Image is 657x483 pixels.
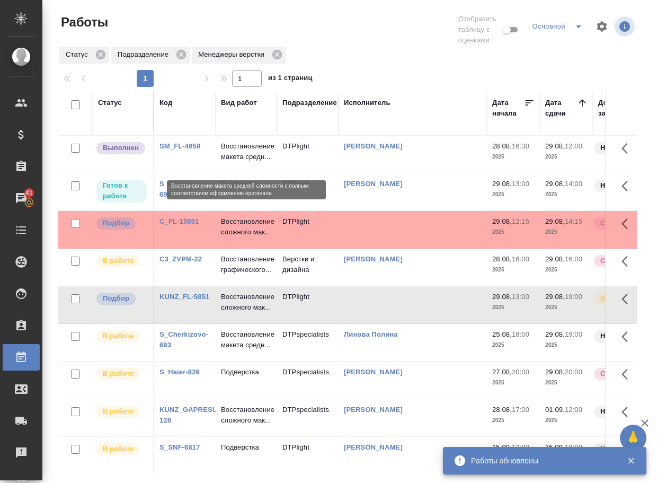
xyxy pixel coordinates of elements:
div: Статус [98,98,122,108]
button: Закрыть [620,456,642,466]
a: S_Cherkizovo-694 [159,180,208,198]
p: 12:00 [565,406,582,414]
p: Восстановление макета средн... [221,329,272,350]
p: Подверстка [221,179,272,189]
td: Верстки и дизайна [277,249,339,286]
p: [DEMOGRAPHIC_DATA] [600,293,653,304]
p: В работе [103,444,134,454]
button: Здесь прячутся важные кнопки [615,399,641,425]
button: Здесь прячутся важные кнопки [615,286,641,312]
p: 2025 [492,227,535,238]
a: KUNZ_FL-5851 [159,293,209,301]
p: 28.08, [492,406,512,414]
p: 25.08, [492,330,512,338]
p: 2025 [492,340,535,350]
div: Исполнитель может приступить к работе [95,179,148,204]
span: Настроить таблицу [589,14,615,39]
button: Здесь прячутся важные кнопки [615,249,641,274]
p: 29.08, [545,255,565,263]
p: Менеджеры верстки [198,49,268,60]
p: 15.09, [492,443,512,451]
a: [PERSON_NAME] [344,406,403,414]
td: DTPlight [277,211,339,248]
div: Дата сдачи [545,98,577,119]
p: Подбор [103,218,129,229]
div: Работы обновлены [471,455,611,466]
button: Здесь прячутся важные кнопки [615,136,641,161]
p: В работе [103,331,134,341]
p: 13:00 [512,293,529,301]
button: Здесь прячутся важные кнопки [615,362,641,387]
td: DTPlight [277,437,339,474]
p: 14:15 [565,217,582,225]
button: Здесь прячутся важные кнопки [615,324,641,349]
a: [PERSON_NAME] [344,180,403,188]
a: SM_FL-4658 [159,142,200,150]
a: S_Haier-826 [159,368,200,376]
p: Нормальный [600,143,646,153]
a: Линова Полина [344,330,398,338]
button: Здесь прячутся важные кнопки [615,211,641,236]
p: 2025 [545,340,588,350]
div: Исполнитель выполняет работу [95,367,148,381]
div: Подразделение [111,47,190,64]
p: Нормальный [600,406,646,417]
p: В работе [103,406,134,417]
a: 41 [3,185,40,212]
p: Подверстка [221,442,272,453]
p: 14:00 [565,180,582,188]
p: Подбор [103,293,129,304]
p: 2025 [492,377,535,388]
p: 19:00 [565,443,582,451]
span: 🙏 [624,427,642,449]
p: 2025 [492,189,535,200]
p: 01.09, [545,406,565,414]
p: Срочный [600,218,632,229]
p: 20:00 [512,368,529,376]
p: 28.08, [492,255,512,263]
div: Статус [59,47,109,64]
p: 27.08, [492,368,512,376]
span: 41 [19,188,39,198]
td: DTPspecialists [277,399,339,436]
p: В работе [103,368,134,379]
p: 19:00 [565,293,582,301]
p: Выполнен [103,143,139,153]
p: 18:00 [512,330,529,338]
p: Восстановление сложного мак... [221,216,272,238]
td: DTPlight [277,173,339,210]
div: Исполнитель выполняет работу [95,254,148,268]
p: Срочный [600,256,632,266]
div: split button [529,18,589,35]
p: Восстановление сложного мак... [221,292,272,313]
a: [PERSON_NAME] [344,142,403,150]
a: KUNZ_GAPRESURS-128 [159,406,229,424]
p: 2025 [545,302,588,313]
td: DTPspecialists [277,362,339,399]
p: Восстановление графического... [221,254,272,275]
p: 29.08, [545,180,565,188]
span: Отобразить таблицу с оценками [458,14,501,46]
div: Вид работ [221,98,257,108]
a: S_Cherkizovo-693 [159,330,208,349]
p: 29.08, [545,293,565,301]
div: Исполнитель [344,98,390,108]
a: [PERSON_NAME] [344,443,403,451]
p: 2025 [492,415,535,426]
div: Можно подбирать исполнителей [95,216,148,231]
p: 29.08, [545,368,565,376]
p: 20:00 [565,368,582,376]
p: 17:00 [512,406,529,414]
a: S_SNF-6817 [159,443,200,451]
p: 2025 [545,227,588,238]
p: 29.08, [492,217,512,225]
p: 2025 [492,265,535,275]
p: Восстановление макета средн... [221,141,272,162]
p: Готов к работе [103,180,140,201]
p: 16:00 [565,255,582,263]
p: 2025 [545,415,588,426]
p: Нормальный [600,331,646,341]
p: 2025 [492,152,535,162]
button: 🙏 [620,425,646,451]
a: C3_ZVPM-22 [159,255,202,263]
